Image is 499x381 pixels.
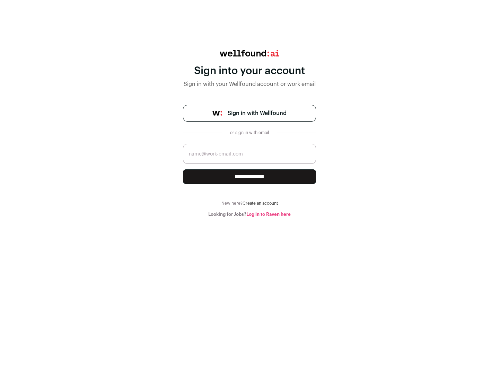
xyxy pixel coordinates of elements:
[183,65,316,77] div: Sign into your account
[183,105,316,122] a: Sign in with Wellfound
[212,111,222,116] img: wellfound-symbol-flush-black-fb3c872781a75f747ccb3a119075da62bfe97bd399995f84a933054e44a575c4.png
[228,109,287,117] span: Sign in with Wellfound
[183,80,316,88] div: Sign in with your Wellfound account or work email
[227,130,272,135] div: or sign in with email
[183,201,316,206] div: New here?
[183,144,316,164] input: name@work-email.com
[243,201,278,205] a: Create an account
[246,212,291,216] a: Log in to Raven here
[220,50,279,56] img: wellfound:ai
[183,212,316,217] div: Looking for Jobs?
